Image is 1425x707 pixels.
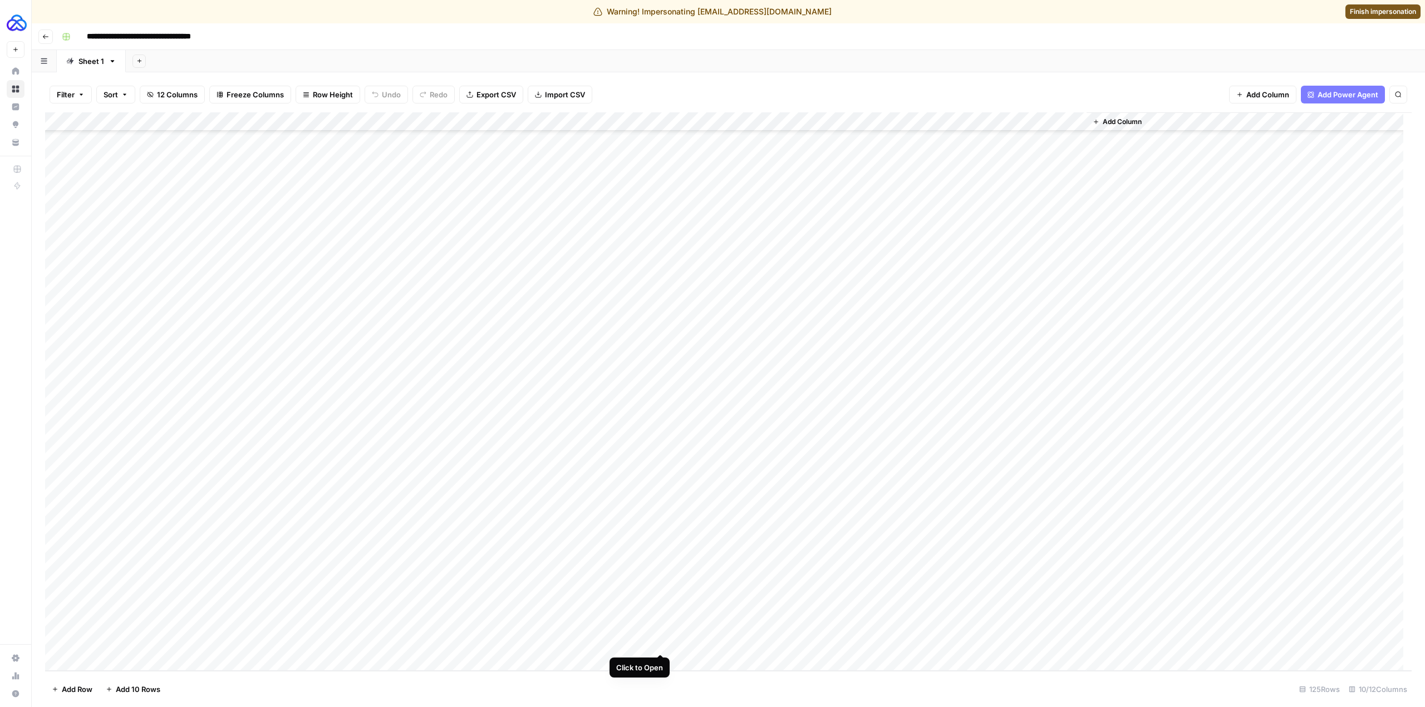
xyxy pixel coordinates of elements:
span: Add Power Agent [1318,89,1378,100]
span: Add 10 Rows [116,684,160,695]
button: Undo [365,86,408,103]
div: Warning! Impersonating [EMAIL_ADDRESS][DOMAIN_NAME] [593,6,832,17]
button: Add Row [45,680,99,698]
a: Settings [7,649,24,667]
span: 12 Columns [157,89,198,100]
button: Add 10 Rows [99,680,167,698]
a: Browse [7,80,24,98]
span: Freeze Columns [227,89,284,100]
a: Sheet 1 [57,50,126,72]
span: Redo [430,89,448,100]
span: Import CSV [545,89,585,100]
button: Workspace: AUQ [7,9,24,37]
button: Sort [96,86,135,103]
span: Export CSV [476,89,516,100]
span: Row Height [313,89,353,100]
div: 10/12 Columns [1344,680,1412,698]
a: Usage [7,667,24,685]
div: Click to Open [616,662,663,673]
span: Add Column [1103,117,1142,127]
button: Row Height [296,86,360,103]
div: Sheet 1 [78,56,104,67]
img: AUQ Logo [7,13,27,33]
button: Add Column [1229,86,1296,103]
a: Finish impersonation [1345,4,1421,19]
button: 12 Columns [140,86,205,103]
span: Add Column [1246,89,1289,100]
a: Opportunities [7,116,24,134]
span: Filter [57,89,75,100]
a: Your Data [7,134,24,151]
span: Add Row [62,684,92,695]
div: 125 Rows [1295,680,1344,698]
span: Finish impersonation [1350,7,1416,17]
button: Help + Support [7,685,24,703]
button: Freeze Columns [209,86,291,103]
button: Add Power Agent [1301,86,1385,103]
a: Home [7,62,24,80]
button: Export CSV [459,86,523,103]
a: Insights [7,98,24,116]
button: Add Column [1088,115,1146,129]
button: Import CSV [528,86,592,103]
span: Sort [104,89,118,100]
button: Redo [412,86,455,103]
button: Filter [50,86,92,103]
span: Undo [382,89,401,100]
